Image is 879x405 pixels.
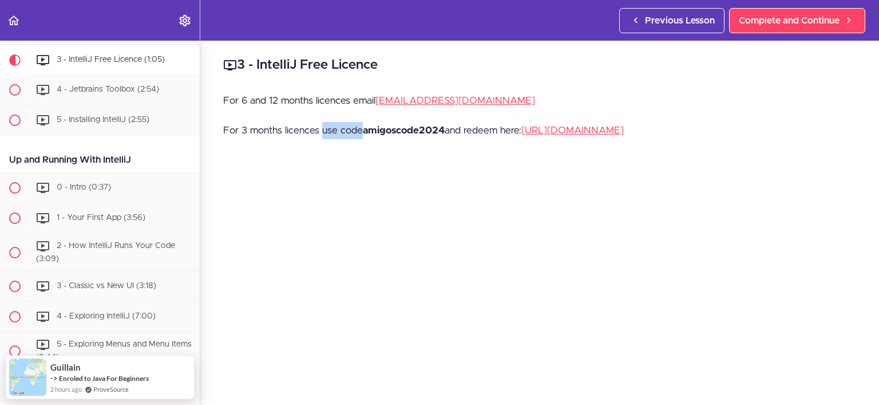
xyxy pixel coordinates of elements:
[223,92,856,109] p: For 6 and 12 months licences email
[57,116,149,124] span: 5 - Installing IntelliJ (2:55)
[57,183,111,191] span: 0 - Intro (0:37)
[7,14,21,27] svg: Back to course curriculum
[739,14,840,27] span: Complete and Continue
[57,313,156,321] span: 4 - Exploring IntelliJ (7:00)
[50,373,58,383] span: ->
[223,122,856,139] p: For 3 months licences use code and redeem here:
[57,282,156,290] span: 3 - Classic vs New UI (3:18)
[645,14,715,27] span: Previous Lesson
[93,384,129,394] a: ProveSource
[57,85,159,93] span: 4 - Jetbrains Toolbox (2:54)
[50,363,81,372] span: Guillain
[57,56,165,64] span: 3 - IntelliJ Free Licence (1:05)
[619,8,724,33] a: Previous Lesson
[178,14,192,27] svg: Settings Menu
[50,384,82,394] span: 2 hours ago
[375,96,535,105] a: [EMAIL_ADDRESS][DOMAIN_NAME]
[59,373,149,383] a: Enroled to Java For Beginners
[36,341,192,362] span: 5 - Exploring Menus and Menu Items (9:44)
[36,242,175,263] span: 2 - How IntelliJ Runs Your Code (3:09)
[729,8,865,33] a: Complete and Continue
[57,214,145,222] span: 1 - Your First App (3:56)
[9,359,46,396] img: provesource social proof notification image
[223,56,856,75] h2: 3 - IntelliJ Free Licence
[521,125,624,135] a: [URL][DOMAIN_NAME]
[363,125,445,135] strong: amigoscode2024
